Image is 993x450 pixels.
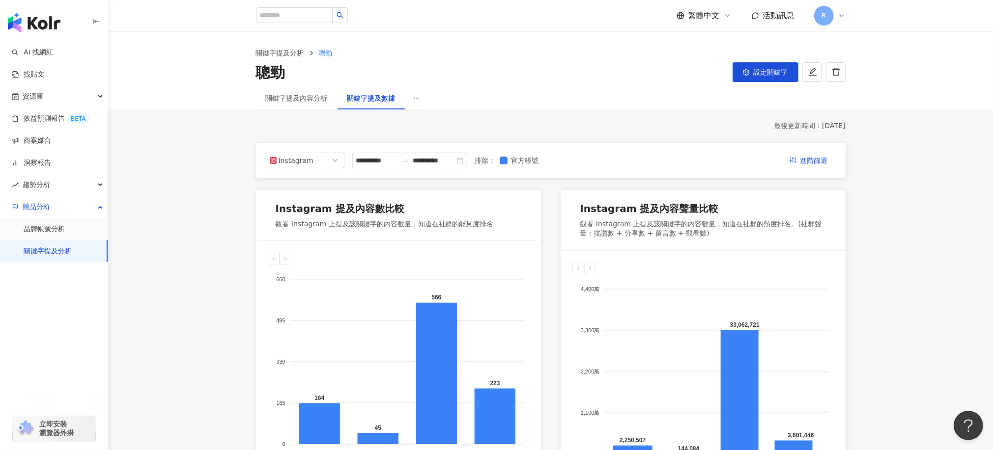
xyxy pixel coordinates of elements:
[12,48,53,57] a: searchAI 找網紅
[580,219,826,238] div: 觀看 Instagram 上提及該關鍵字的內容數量，知道在社群的熱度排名。(社群聲量：按讚數 + 分享數 + 留言數 + 觀看數)
[319,49,333,57] span: 聰勁
[276,400,285,406] tspan: 165
[743,69,750,76] span: setting
[12,136,51,146] a: 商案媒合
[754,68,788,76] span: 設定關鍵字
[12,70,44,79] a: 找貼文
[279,153,311,168] div: Instagram
[580,286,599,291] tspan: 4,400萬
[954,411,983,440] iframe: Help Scout Beacon - Open
[276,359,285,365] tspan: 330
[12,182,19,188] span: rise
[413,95,420,102] span: ellipsis
[508,155,543,166] span: 官方帳號
[23,85,43,107] span: 資源庫
[832,67,841,76] span: delete
[39,420,74,437] span: 立即安裝 瀏覽器外掛
[782,153,836,168] button: 進階篩選
[13,415,95,442] a: chrome extension立即安裝 瀏覽器外掛
[580,327,599,333] tspan: 3,300萬
[24,246,72,256] a: 關鍵字提及分析
[800,153,828,169] span: 進階篩選
[808,67,817,76] span: edit
[580,368,599,374] tspan: 2,200萬
[16,421,35,436] img: chrome extension
[256,62,285,83] div: 聰勁
[733,62,798,82] button: 設定關鍵字
[12,158,51,168] a: 洞察報告
[24,224,65,234] a: 品牌帳號分析
[401,157,409,164] span: to
[276,276,285,282] tspan: 660
[580,202,719,215] div: Instagram 提及內容聲量比較
[282,441,285,447] tspan: 0
[337,12,343,19] span: search
[8,13,60,32] img: logo
[266,93,328,104] div: 關鍵字提及內容分析
[475,155,496,166] label: 排除 ：
[12,114,89,124] a: 效益預測報告BETA
[276,219,494,229] div: 觀看 Instagram 上提及該關鍵字的內容數量，知道在社群的能見度排名
[822,10,826,21] span: R
[763,11,794,20] span: 活動訊息
[405,87,428,109] button: ellipsis
[254,48,306,58] a: 關鍵字提及分析
[347,93,396,104] div: 關鍵字提及數據
[276,318,285,323] tspan: 495
[23,174,50,196] span: 趨勢分析
[23,196,50,218] span: 競品分析
[580,409,599,415] tspan: 1,100萬
[276,202,404,215] div: Instagram 提及內容數比較
[401,157,409,164] span: swap-right
[688,10,720,21] span: 繁體中文
[256,121,846,131] div: 最後更新時間 ： [DATE]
